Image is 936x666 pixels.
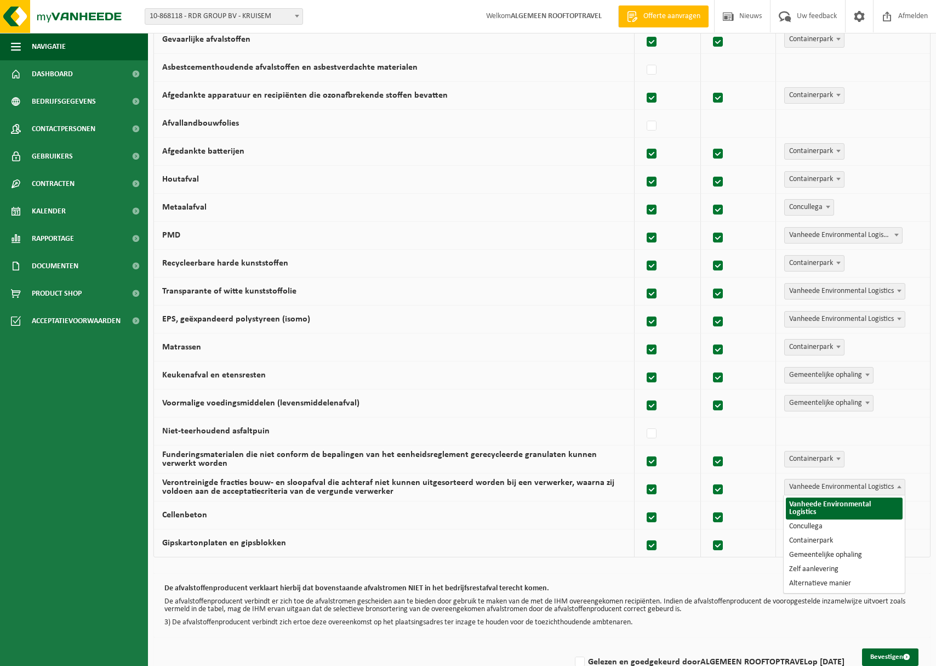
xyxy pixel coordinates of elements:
[785,144,844,159] span: Containerpark
[786,562,903,577] li: Zelf aanlevering
[785,479,905,495] span: Vanheede Environmental Logistics
[162,539,286,548] label: Gipskartonplaten en gipsblokken
[32,143,73,170] span: Gebruikers
[785,340,844,355] span: Containerpark
[145,9,303,24] span: 10-868118 - RDR GROUP BV - KRUISEM
[162,119,239,128] label: Afvallandbouwfolies
[162,35,250,44] label: Gevaarlijke afvalstoffen
[641,11,703,22] span: Offerte aanvragen
[786,520,903,534] li: Concullega
[785,312,905,327] span: Vanheede Environmental Logistics
[32,280,82,307] span: Product Shop
[32,170,75,197] span: Contracten
[162,147,244,156] label: Afgedankte batterijen
[786,534,903,548] li: Containerpark
[164,598,920,613] p: De afvalstoffenproducent verbindt er zich toe de afvalstromen gescheiden aan te bieden door gebru...
[162,91,448,100] label: Afgedankte apparatuur en recipiënten die ozonafbrekende stoffen bevatten
[162,427,270,436] label: Niet-teerhoudend asfaltpuin
[784,171,844,188] span: Containerpark
[784,311,905,328] span: Vanheede Environmental Logistics
[162,343,201,352] label: Matrassen
[511,12,602,20] strong: ALGEMEEN ROOFTOPTRAVEL
[162,478,614,496] label: Verontreinigde fracties bouw- en sloopafval die achteraf niet kunnen uitgesorteerd worden bij een...
[785,88,844,103] span: Containerpark
[785,284,905,299] span: Vanheede Environmental Logistics
[785,228,902,243] span: Vanheede Environmental Logistics
[784,31,844,48] span: Containerpark
[162,315,310,324] label: EPS, geëxpandeerd polystyreen (isomo)
[618,5,709,27] a: Offerte aanvragen
[32,252,78,280] span: Documenten
[785,32,844,47] span: Containerpark
[162,259,288,268] label: Recycleerbare harde kunststoffen
[784,479,905,495] span: Vanheede Environmental Logistics
[784,87,844,104] span: Containerpark
[784,451,844,467] span: Containerpark
[162,287,296,296] label: Transparante of witte kunststoffolie
[162,371,266,380] label: Keukenafval en etensresten
[784,227,903,244] span: Vanheede Environmental Logistics
[784,367,874,383] span: Gemeentelijke ophaling
[784,395,874,411] span: Gemeentelijke ophaling
[784,255,844,272] span: Containerpark
[32,197,66,225] span: Kalender
[162,511,207,520] label: Cellenbeton
[162,175,199,184] label: Houtafval
[164,619,920,627] p: 3) De afvalstoffenproducent verbindt zich ertoe deze overeenkomst op het plaatsingsadres ter inza...
[162,63,418,72] label: Asbestcementhoudende afvalstoffen en asbestverdachte materialen
[785,200,834,215] span: Concullega
[162,203,207,212] label: Metaalafval
[785,256,844,271] span: Containerpark
[162,231,180,240] label: PMD
[785,396,873,411] span: Gemeentelijke ophaling
[162,450,597,468] label: Funderingsmaterialen die niet conform de bepalingen van het eenheidsreglement gerecycleerde granu...
[786,498,903,520] li: Vanheede Environmental Logistics
[786,548,903,562] li: Gemeentelijke ophaling
[785,172,844,187] span: Containerpark
[32,33,66,60] span: Navigatie
[785,451,844,467] span: Containerpark
[786,577,903,591] li: Alternatieve manier
[785,368,873,383] span: Gemeentelijke ophaling
[32,60,73,88] span: Dashboard
[162,399,359,408] label: Voormalige voedingsmiddelen (levensmiddelenafval)
[32,307,121,335] span: Acceptatievoorwaarden
[32,115,95,143] span: Contactpersonen
[784,143,844,160] span: Containerpark
[784,339,844,355] span: Containerpark
[784,283,905,300] span: Vanheede Environmental Logistics
[862,648,918,666] button: Bevestigen
[32,225,74,252] span: Rapportage
[164,584,549,592] b: De afvalstoffenproducent verklaart hierbij dat bovenstaande afvalstromen NIET in het bedrijfsrest...
[145,8,303,25] span: 10-868118 - RDR GROUP BV - KRUISEM
[784,199,834,216] span: Concullega
[32,88,96,115] span: Bedrijfsgegevens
